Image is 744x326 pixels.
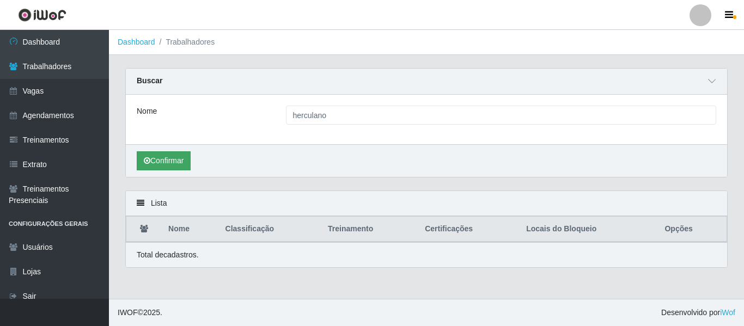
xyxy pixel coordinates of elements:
[661,307,735,318] span: Desenvolvido por
[155,36,215,48] li: Trabalhadores
[162,217,218,242] th: Nome
[720,308,735,317] a: iWof
[126,191,727,216] div: Lista
[137,151,191,170] button: Confirmar
[118,308,138,317] span: IWOF
[118,307,162,318] span: © 2025 .
[137,76,162,85] strong: Buscar
[118,38,155,46] a: Dashboard
[321,217,418,242] th: Treinamento
[137,249,199,261] p: Total de cadastros.
[658,217,727,242] th: Opções
[18,8,66,22] img: CoreUI Logo
[109,30,744,55] nav: breadcrumb
[219,217,322,242] th: Classificação
[137,106,157,117] label: Nome
[286,106,717,125] input: Digite o Nome...
[520,217,658,242] th: Locais do Bloqueio
[418,217,520,242] th: Certificações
